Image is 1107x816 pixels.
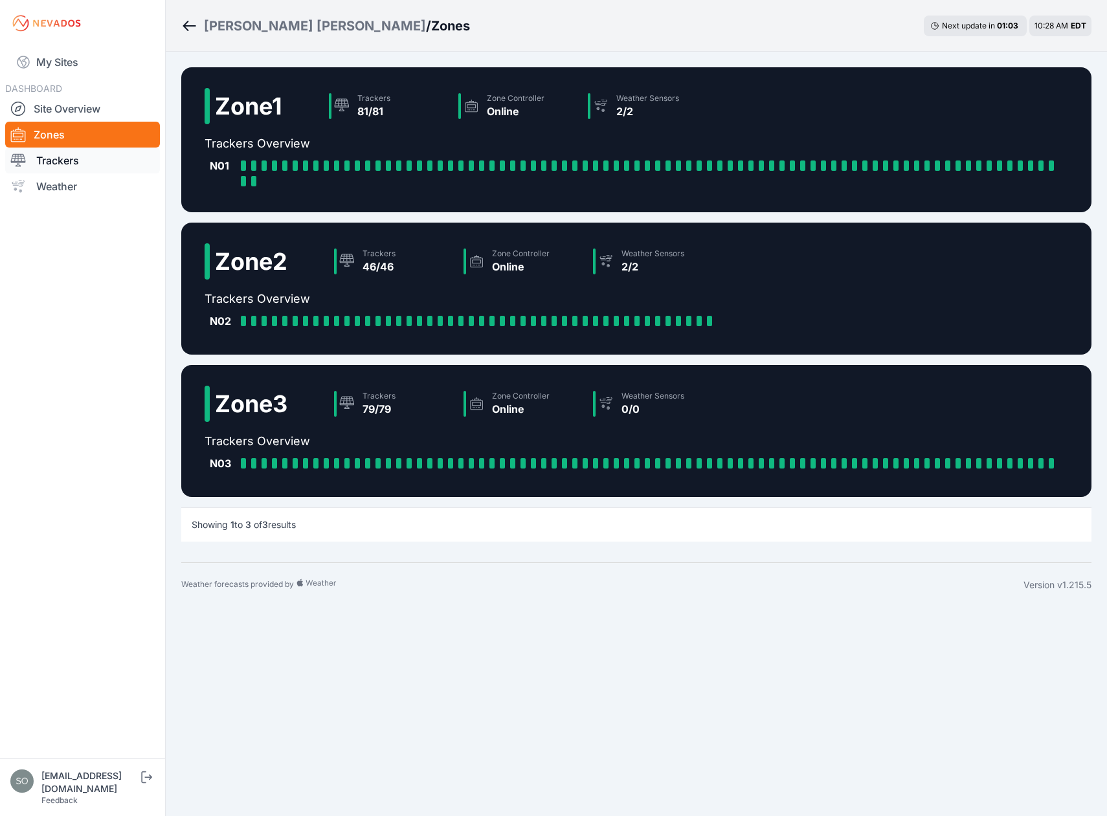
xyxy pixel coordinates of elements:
[192,518,296,531] p: Showing to of results
[5,148,160,173] a: Trackers
[324,88,453,124] a: Trackers81/81
[1034,21,1068,30] span: 10:28 AM
[583,88,712,124] a: Weather Sensors2/2
[10,13,83,34] img: Nevados
[621,259,684,274] div: 2/2
[621,248,684,259] div: Weather Sensors
[487,93,544,104] div: Zone Controller
[210,158,236,173] div: N01
[621,401,684,417] div: 0/0
[5,122,160,148] a: Zones
[245,519,251,530] span: 3
[5,173,160,199] a: Weather
[210,313,236,329] div: N02
[215,248,287,274] h2: Zone 2
[215,391,287,417] h2: Zone 3
[329,386,458,422] a: Trackers79/79
[41,769,139,795] div: [EMAIL_ADDRESS][DOMAIN_NAME]
[10,769,34,793] img: solarsolutions@nautilussolar.com
[588,386,717,422] a: Weather Sensors0/0
[492,401,550,417] div: Online
[492,391,550,401] div: Zone Controller
[181,9,470,43] nav: Breadcrumb
[205,432,1064,450] h2: Trackers Overview
[492,259,550,274] div: Online
[431,17,470,35] h3: Zones
[204,17,426,35] a: [PERSON_NAME] [PERSON_NAME]
[363,259,396,274] div: 46/46
[215,93,282,119] h2: Zone 1
[588,243,717,280] a: Weather Sensors2/2
[5,83,62,94] span: DASHBOARD
[181,579,1023,591] div: Weather forecasts provided by
[205,135,1068,153] h2: Trackers Overview
[363,401,396,417] div: 79/79
[621,391,684,401] div: Weather Sensors
[1023,579,1091,591] div: Version v1.215.5
[41,795,78,805] a: Feedback
[329,243,458,280] a: Trackers46/46
[492,248,550,259] div: Zone Controller
[997,21,1020,31] div: 01 : 03
[616,104,679,119] div: 2/2
[230,519,234,530] span: 1
[616,93,679,104] div: Weather Sensors
[357,93,390,104] div: Trackers
[1071,21,1086,30] span: EDT
[363,391,396,401] div: Trackers
[210,456,236,471] div: N03
[205,290,722,308] h2: Trackers Overview
[942,21,995,30] span: Next update in
[262,519,268,530] span: 3
[5,96,160,122] a: Site Overview
[363,248,396,259] div: Trackers
[357,104,390,119] div: 81/81
[426,17,431,35] span: /
[5,47,160,78] a: My Sites
[487,104,544,119] div: Online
